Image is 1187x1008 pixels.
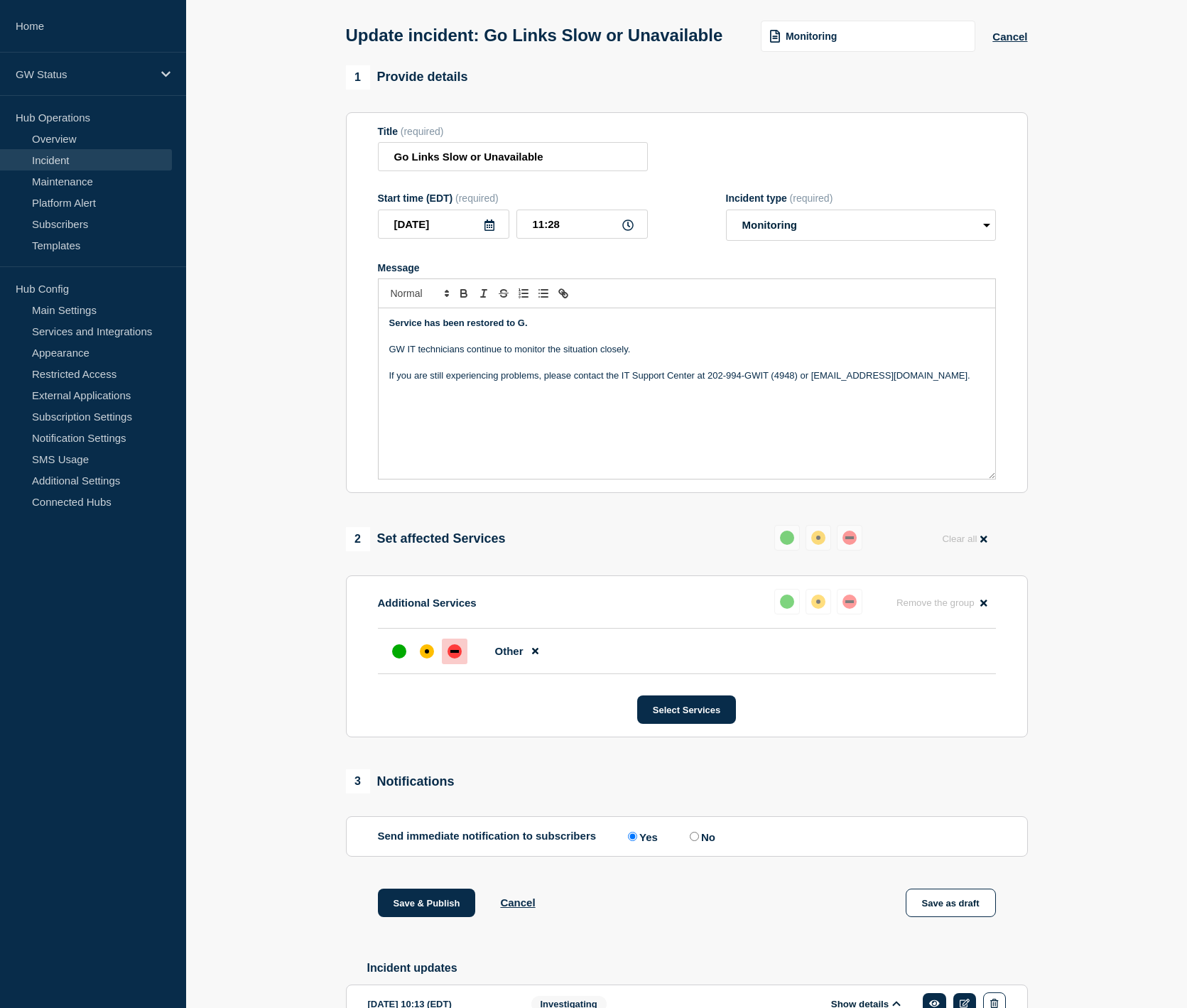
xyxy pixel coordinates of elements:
[346,65,468,90] div: Provide details
[474,285,494,302] button: Toggle italic text
[786,31,837,42] span: Monitoring
[455,193,499,204] span: (required)
[896,597,975,608] span: Remove the group
[770,30,780,43] img: template icon
[389,343,985,356] p: GW IT technicians continue to monitor the situation closely.
[378,597,477,609] p: Additional Services
[392,644,406,659] div: up
[389,369,985,382] p: If you are still experiencing problems, please contact the IT Support Center at 202-994-GWIT (494...
[790,193,833,204] span: (required)
[420,644,434,659] div: affected
[378,830,597,843] p: Send immediate notification to subscribers
[367,962,1028,975] h2: Incident updates
[378,889,476,917] button: Save & Publish
[495,645,524,657] span: Other
[16,68,152,80] p: GW Status
[500,896,535,909] button: Cancel
[837,525,862,551] button: down
[346,769,455,793] div: Notifications
[933,525,995,553] button: Clear all
[806,525,831,551] button: affected
[346,527,370,551] span: 2
[533,285,553,302] button: Toggle bulleted list
[628,832,637,841] input: Yes
[774,589,800,614] button: up
[811,595,825,609] div: affected
[346,769,370,793] span: 3
[346,65,370,90] span: 1
[888,589,996,617] button: Remove the group
[401,126,444,137] span: (required)
[992,31,1027,43] button: Cancel
[906,889,996,917] button: Save as draft
[384,285,454,302] span: Font size
[837,589,862,614] button: down
[726,210,996,241] select: Incident type
[553,285,573,302] button: Toggle link
[378,830,996,843] div: Send immediate notification to subscribers
[806,589,831,614] button: affected
[378,210,509,239] input: YYYY-MM-DD
[842,531,857,545] div: down
[346,527,506,551] div: Set affected Services
[637,695,736,724] button: Select Services
[774,525,800,551] button: up
[454,285,474,302] button: Toggle bold text
[378,126,648,137] div: Title
[346,26,723,45] h1: Update incident: Go Links Slow or Unavailable
[726,193,996,204] div: Incident type
[448,644,462,659] div: down
[389,318,528,328] strong: Service has been restored to G.
[624,830,658,843] label: Yes
[378,193,648,204] div: Start time (EDT)
[780,595,794,609] div: up
[379,308,995,479] div: Message
[780,531,794,545] div: up
[516,210,648,239] input: HH:MM
[494,285,514,302] button: Toggle strikethrough text
[842,595,857,609] div: down
[690,832,699,841] input: No
[514,285,533,302] button: Toggle ordered list
[378,142,648,171] input: Title
[686,830,715,843] label: No
[811,531,825,545] div: affected
[378,262,996,273] div: Message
